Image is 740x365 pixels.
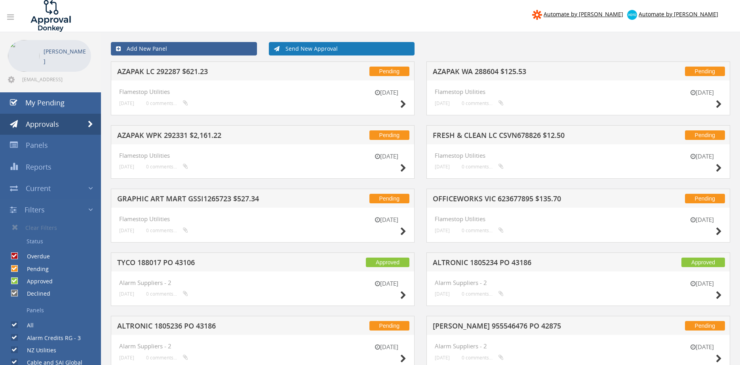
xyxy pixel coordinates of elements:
h4: Alarm Suppliers - 2 [435,279,722,286]
small: 0 comments... [462,100,504,106]
small: [DATE] [682,152,722,161]
a: Panels [6,304,101,317]
small: 0 comments... [462,291,504,297]
h4: Flamestop Utilities [435,216,722,222]
a: Status [6,235,101,248]
small: [DATE] [119,100,134,106]
small: 0 comments... [462,227,504,233]
span: Reports [26,162,51,172]
span: Approved [366,258,409,267]
h4: Flamestop Utilities [119,216,406,222]
span: Pending [369,321,409,331]
span: Pending [369,194,409,203]
small: 0 comments... [146,227,188,233]
small: [DATE] [435,355,450,361]
small: [DATE] [119,164,134,170]
a: Send New Approval [269,42,415,55]
h4: Alarm Suppliers - 2 [119,279,406,286]
img: xero-logo.png [627,10,637,20]
small: [DATE] [119,355,134,361]
h4: Alarm Suppliers - 2 [119,343,406,350]
label: Alarm Credits RG - 3 [19,334,81,342]
h5: FRESH & CLEAN LC CSVN678826 $12.50 [433,132,637,141]
span: Panels [26,140,48,150]
a: Add New Panel [111,42,257,55]
span: Current [26,183,51,193]
h5: AZAPAK LC 292287 $621.23 [117,68,321,78]
h5: OFFICEWORKS VIC 623677895 $135.70 [433,195,637,205]
small: [DATE] [435,100,450,106]
span: Pending [685,130,725,140]
small: [DATE] [682,343,722,351]
small: [DATE] [367,88,406,97]
h5: GRAPHIC ART MART GSSI1265723 $527.34 [117,195,321,205]
h5: AZAPAK WA 288604 $125.53 [433,68,637,78]
small: [DATE] [682,279,722,288]
small: [DATE] [435,164,450,170]
small: [DATE] [119,291,134,297]
small: 0 comments... [146,100,188,106]
label: Declined [19,290,50,298]
h4: Flamestop Utilities [435,152,722,159]
small: 0 comments... [146,355,188,361]
small: [DATE] [682,88,722,97]
small: [DATE] [367,152,406,161]
p: [PERSON_NAME] [44,46,87,66]
h4: Alarm Suppliers - 2 [435,343,722,350]
h5: ALTRONIC 1805234 PO 43186 [433,259,637,269]
h5: AZAPAK WPK 292331 $2,161.22 [117,132,321,141]
small: [DATE] [367,279,406,288]
span: Pending [369,67,409,76]
small: [DATE] [682,216,722,224]
label: All [19,321,34,329]
small: [DATE] [367,216,406,224]
img: zapier-logomark.png [532,10,542,20]
h4: Flamestop Utilities [119,152,406,159]
span: Automate by [PERSON_NAME] [544,10,623,18]
span: Pending [685,194,725,203]
a: Clear Filters [6,220,101,235]
span: Automate by [PERSON_NAME] [639,10,718,18]
small: [DATE] [435,291,450,297]
small: 0 comments... [462,164,504,170]
small: [DATE] [435,227,450,233]
label: Approved [19,277,53,285]
small: 0 comments... [146,291,188,297]
label: Overdue [19,252,50,260]
h4: Flamestop Utilities [119,88,406,95]
h5: [PERSON_NAME] 955546476 PO 42875 [433,322,637,332]
label: Pending [19,265,49,273]
span: Pending [685,67,725,76]
span: Approved [681,258,725,267]
small: [DATE] [367,343,406,351]
small: [DATE] [119,227,134,233]
span: Pending [369,130,409,140]
label: NZ Utilities [19,346,56,354]
span: My Pending [25,98,65,107]
span: Filters [25,205,45,214]
span: Approvals [26,119,59,129]
h4: Flamestop Utilities [435,88,722,95]
span: Pending [685,321,725,331]
small: 0 comments... [146,164,188,170]
h5: TYCO 188017 PO 43106 [117,259,321,269]
span: [EMAIL_ADDRESS][DOMAIN_NAME] [22,76,89,82]
h5: ALTRONIC 1805236 PO 43186 [117,322,321,332]
small: 0 comments... [462,355,504,361]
